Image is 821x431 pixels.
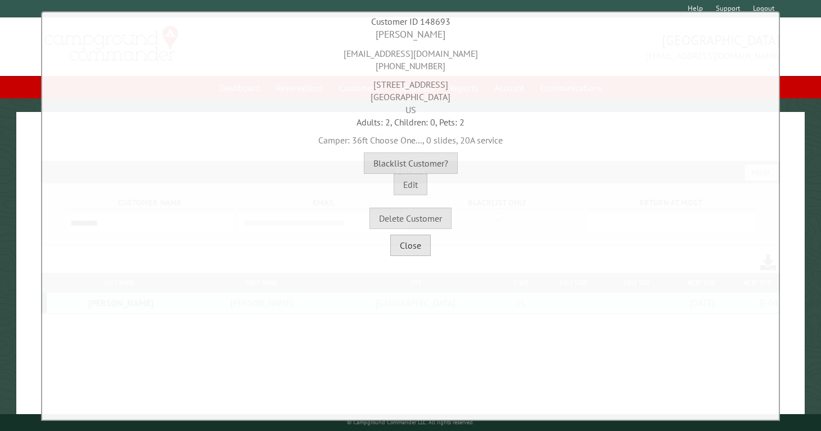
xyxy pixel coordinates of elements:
button: Blacklist Customer? [364,152,458,174]
div: Adults: 2, Children: 0, Pets: 2 [45,116,776,128]
div: Customer ID 148693 [45,15,776,28]
div: [STREET_ADDRESS] [GEOGRAPHIC_DATA] US [45,73,776,116]
button: Close [390,235,431,256]
small: © Campground Commander LLC. All rights reserved. [347,419,474,426]
div: [PERSON_NAME] [45,28,776,42]
button: Delete Customer [369,208,452,229]
div: Camper: 36ft Choose One..., 0 slides, 20A service [45,128,776,146]
button: Edit [394,174,427,195]
div: [EMAIL_ADDRESS][DOMAIN_NAME] [PHONE_NUMBER] [45,42,776,73]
